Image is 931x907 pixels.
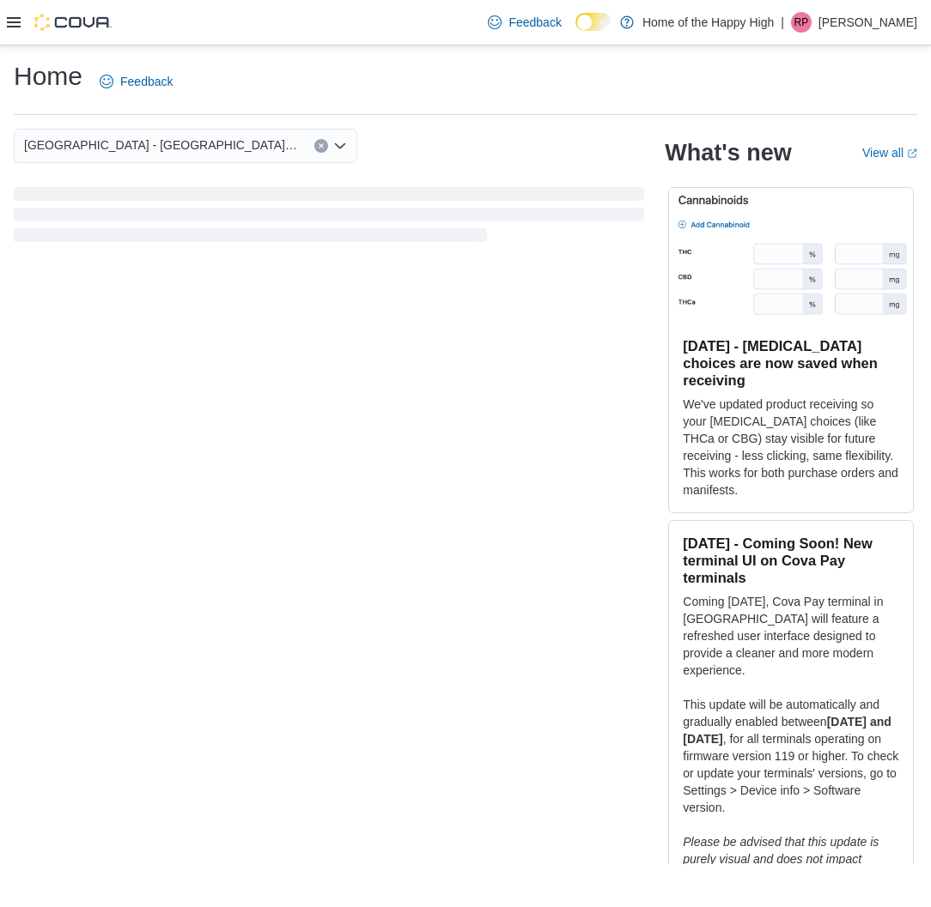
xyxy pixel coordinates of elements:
[575,13,612,31] input: Dark Mode
[14,190,644,245] span: Loading
[683,337,899,389] h3: [DATE] - [MEDICAL_DATA] choices are now saved when receiving
[24,135,297,155] span: [GEOGRAPHIC_DATA] - [GEOGRAPHIC_DATA] - Fire & Flower
[14,59,82,94] h1: Home
[683,535,899,586] h3: [DATE] - Coming Soon! New terminal UI on Cova Pay terminals
[34,14,112,31] img: Cova
[683,593,899,679] p: Coming [DATE], Cova Pay terminal in [GEOGRAPHIC_DATA] will feature a refreshed user interface des...
[907,148,917,159] svg: External link
[575,31,576,32] span: Dark Mode
[481,5,568,39] a: Feedback
[314,139,328,153] button: Clear input
[665,139,791,166] h2: What's new
[683,835,879,883] em: Please be advised that this update is purely visual and does not impact payment functionality.
[818,12,917,33] p: [PERSON_NAME]
[683,396,899,499] p: We've updated product receiving so your [MEDICAL_DATA] choices (like THCa or CBG) stay visible fo...
[333,139,347,153] button: Open list of options
[120,73,173,90] span: Feedback
[93,64,180,99] a: Feedback
[508,14,561,31] span: Feedback
[791,12,812,33] div: Rachel Power
[862,146,917,160] a: View allExternal link
[781,12,784,33] p: |
[794,12,809,33] span: RP
[642,12,774,33] p: Home of the Happy High
[683,696,899,816] p: This update will be automatically and gradually enabled between , for all terminals operating on ...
